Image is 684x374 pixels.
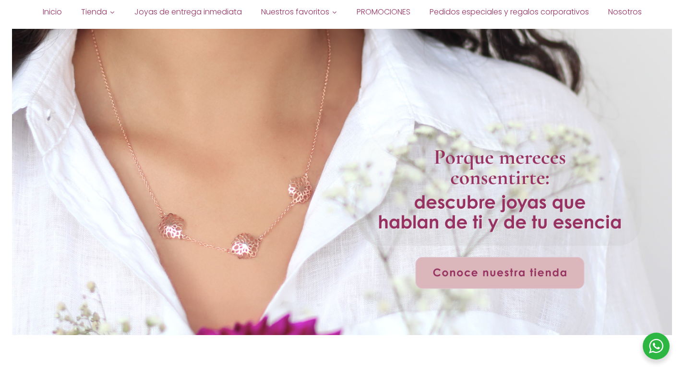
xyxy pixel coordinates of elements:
[599,5,651,19] a: Nosotros
[134,7,242,17] span: Joyas de entrega inmediata
[608,7,642,17] span: Nosotros
[125,5,252,19] a: Joyas de entrega inmediata
[25,25,108,33] div: Dominio: [DOMAIN_NAME]
[51,57,73,63] div: Dominio
[40,56,48,63] img: tab_domain_overview_orange.svg
[120,360,120,360] img: c3po.jpg
[347,5,420,19] a: PROMOCIONES
[420,5,599,19] a: Pedidos especiales y regalos corporativos
[252,5,347,19] a: Nuestros favoritos
[72,5,125,19] a: Tienda
[430,7,589,17] span: Pedidos especiales y regalos corporativos
[357,7,410,17] span: PROMOCIONES
[261,7,329,17] span: Nuestros favoritos
[105,56,113,63] img: tab_keywords_by_traffic_grey.svg
[15,15,23,23] img: logo_orange.svg
[27,15,47,23] div: v 4.0.25
[81,7,107,17] span: Tienda
[15,25,23,33] img: website_grey.svg
[116,57,151,63] div: Palabras clave
[33,5,72,19] a: Inicio
[43,7,62,17] span: Inicio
